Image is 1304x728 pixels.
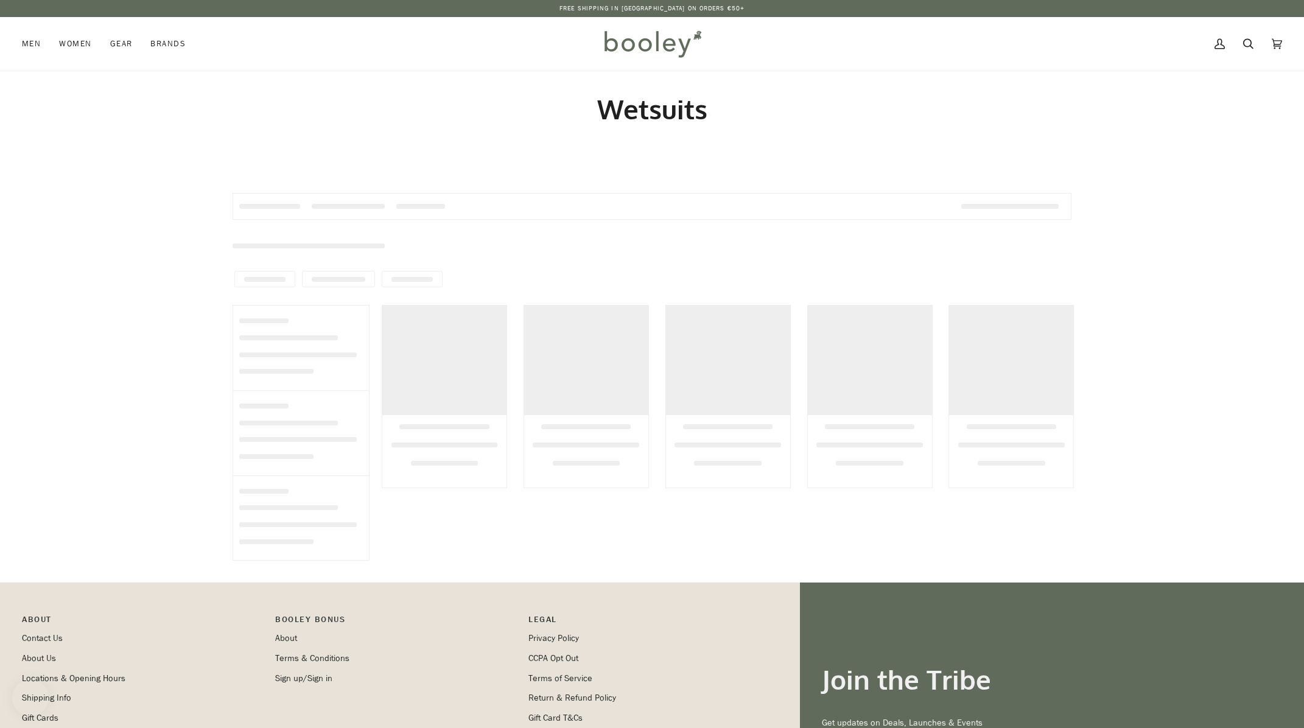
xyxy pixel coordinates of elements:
[528,632,579,644] a: Privacy Policy
[59,38,91,50] span: Women
[22,613,263,632] p: Pipeline_Footer Main
[822,663,1282,696] h3: Join the Tribe
[599,26,706,61] img: Booley
[22,38,41,50] span: Men
[22,632,63,644] a: Contact Us
[528,673,592,684] a: Terms of Service
[275,613,516,632] p: Booley Bonus
[528,653,578,664] a: CCPA Opt Out
[22,17,50,71] a: Men
[141,17,195,71] a: Brands
[22,712,58,724] a: Gift Cards
[528,613,769,632] p: Pipeline_Footer Sub
[150,38,186,50] span: Brands
[110,38,133,50] span: Gear
[275,653,349,664] a: Terms & Conditions
[101,17,142,71] a: Gear
[233,93,1071,126] h1: Wetsuits
[12,679,49,716] iframe: Button to open loyalty program pop-up
[22,653,56,664] a: About Us
[528,712,583,724] a: Gift Card T&Cs
[50,17,100,71] a: Women
[559,4,745,13] p: Free Shipping in [GEOGRAPHIC_DATA] on Orders €50+
[275,673,332,684] a: Sign up/Sign in
[528,692,616,704] a: Return & Refund Policy
[275,632,297,644] a: About
[22,673,125,684] a: Locations & Opening Hours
